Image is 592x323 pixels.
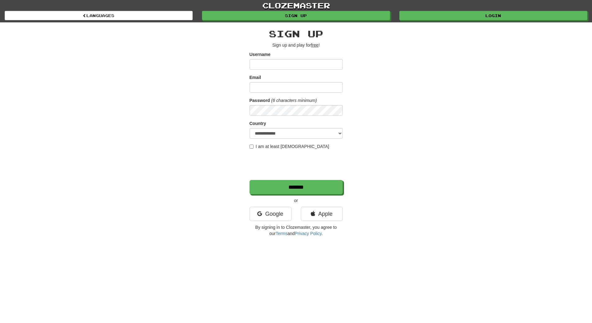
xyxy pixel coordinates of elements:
h2: Sign up [250,29,343,39]
em: (6 characters minimum) [271,98,317,103]
a: Apple [301,207,343,221]
a: Google [250,207,291,221]
p: Sign up and play for ! [250,42,343,48]
u: free [311,43,319,48]
input: I am at least [DEMOGRAPHIC_DATA] [250,145,254,149]
a: Languages [5,11,193,20]
label: Email [250,74,261,81]
label: Country [250,120,266,127]
label: I am at least [DEMOGRAPHIC_DATA] [250,143,329,150]
a: Privacy Policy [295,231,321,236]
a: Terms [276,231,287,236]
iframe: reCAPTCHA [250,153,344,177]
p: By signing in to Clozemaster, you agree to our and . [250,224,343,237]
a: Sign up [202,11,390,20]
label: Password [250,97,270,104]
a: Login [399,11,587,20]
p: or [250,197,343,204]
label: Username [250,51,271,58]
